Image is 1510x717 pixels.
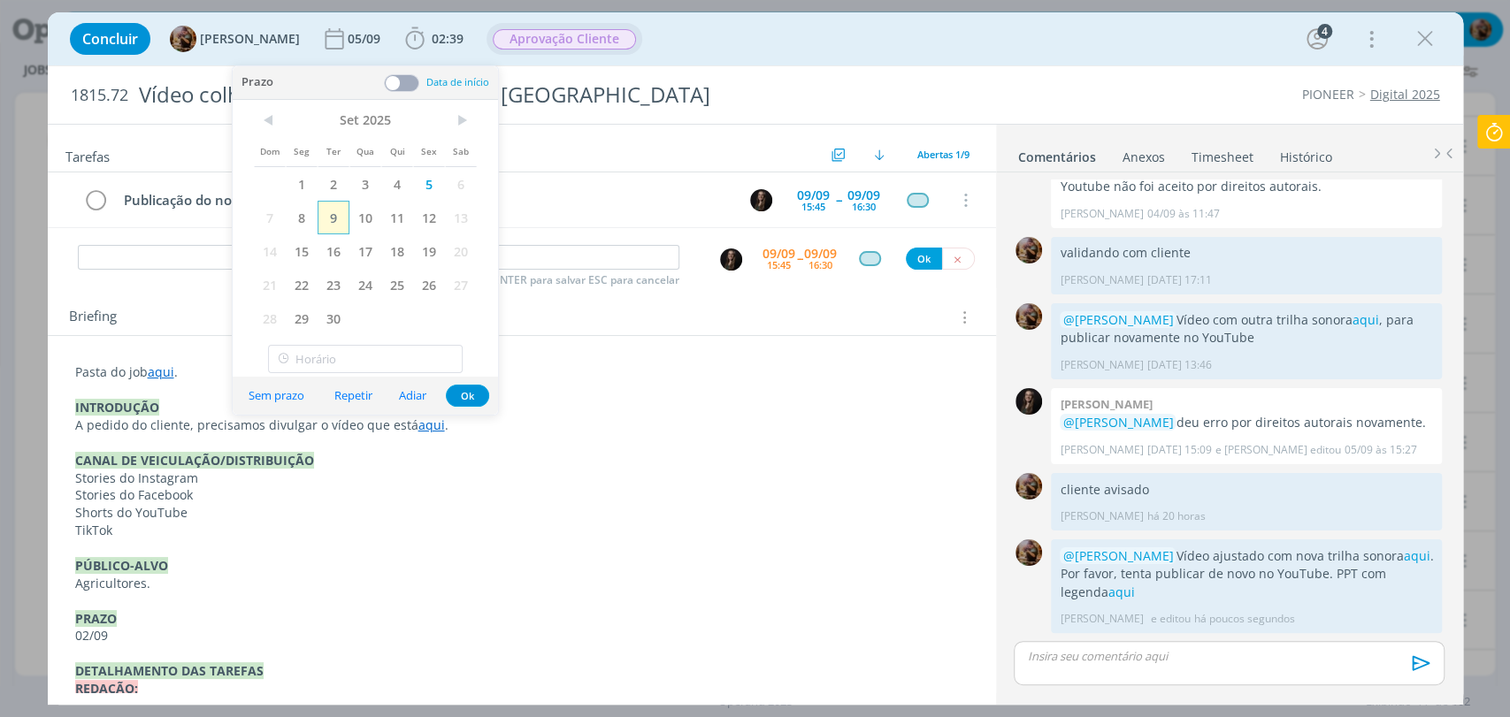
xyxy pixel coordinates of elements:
div: 05/09 [348,33,384,45]
img: A [170,26,196,52]
div: 09/09 [847,189,880,202]
div: 09/09 [804,248,837,260]
a: PIONEER [1302,86,1354,103]
img: A [1016,303,1042,330]
a: aqui [1352,311,1378,328]
img: A [1016,473,1042,500]
p: Shorts do YouTube [75,504,969,522]
span: 20 [445,234,477,268]
a: aqui [1403,547,1430,564]
div: 16:30 [852,202,876,211]
strong: CANAL DE VEICULAÇÃO/DISTRIBUIÇÃO [75,452,314,469]
span: 13 [445,201,477,234]
a: aqui [1108,584,1134,600]
span: Briefing [69,306,117,329]
span: Dom [254,133,286,167]
strong: REDAÇÃO: [75,680,138,697]
a: Timesheet [1191,141,1254,166]
span: 2 [318,167,349,201]
span: @[PERSON_NAME] [1062,547,1173,564]
span: 23 [318,268,349,301]
button: Aprovação Cliente [492,28,637,50]
button: N [719,248,743,271]
span: 22 [286,268,318,301]
span: ENTER para salvar ESC para cancelar [494,273,679,287]
button: 02:39 [401,25,468,53]
span: 1 [286,167,318,201]
span: @[PERSON_NAME] [1062,414,1173,431]
span: Qui [381,133,413,167]
button: Ok [906,248,942,270]
img: A [1016,237,1042,263]
p: TikTok [75,522,969,539]
span: Abertas 1/9 [917,148,970,161]
span: Data de início [426,75,489,88]
div: Anexos [1123,149,1165,166]
b: [PERSON_NAME] [1060,396,1152,412]
span: A pedido do cliente, precisamos divulgar o vídeo que está [75,416,418,433]
span: -- [836,194,841,206]
span: [DATE] 15:09 [1146,442,1211,458]
span: 1815.72 [71,86,128,105]
span: Sab [445,133,477,167]
span: 8 [286,201,318,234]
img: N [750,189,772,211]
p: validando com cliente [1060,244,1433,262]
a: Digital 2025 [1370,86,1440,103]
span: 27 [445,268,477,301]
p: Vídeo ajustado com nova trilha sonora . Por favor, tenta publicar de novo no YouTube. PPT com leg... [1060,547,1433,601]
span: 15 [286,234,318,268]
p: deu erro por direitos autorais novamente. [1060,414,1433,431]
button: Sem prazo [237,384,316,408]
span: 7 [254,201,286,234]
div: 16:30 [809,260,832,270]
p: Stories do Facebook [75,486,969,504]
span: [PERSON_NAME] [200,33,300,45]
p: Agricultores. [75,575,969,592]
p: [PERSON_NAME] [1060,611,1143,627]
span: Set 2025 [286,107,445,133]
p: Stories do Instagram [75,469,969,487]
button: A[PERSON_NAME] [170,26,300,52]
strong: PÚBLICO-ALVO [75,557,168,574]
button: N [748,187,775,213]
img: arrow-down.svg [874,149,885,160]
span: [DATE] 17:11 [1146,272,1211,288]
button: Adiar [387,384,438,408]
p: Vídeo com outra trilha sonora , para publicar novamente no YouTube [1060,311,1433,347]
span: 12 [413,201,445,234]
span: 28 [254,301,286,335]
span: Qua [349,133,381,167]
span: e [PERSON_NAME] editou [1215,442,1340,458]
p: [PERSON_NAME] [1060,357,1143,373]
button: Repetir [323,384,384,408]
p: cliente avisado [1060,481,1433,499]
span: @[PERSON_NAME] [1062,311,1173,328]
span: há poucos segundos [1193,611,1294,627]
span: 30 [318,301,349,335]
span: 18 [381,234,413,268]
a: Histórico [1279,141,1333,166]
p: [PERSON_NAME] [1060,508,1143,524]
p: [PERSON_NAME] [1060,206,1143,222]
span: 29 [286,301,318,335]
button: 4 [1303,25,1331,53]
div: dialog [48,12,1463,705]
span: Sex [413,133,445,167]
span: > [445,107,477,133]
span: 04/09 às 11:47 [1146,206,1219,222]
span: e editou [1150,611,1190,627]
img: N [720,248,742,271]
strong: PRAZO [75,610,117,627]
span: 02:39 [432,30,464,47]
input: Horário [268,345,463,373]
span: 19 [413,234,445,268]
div: 09/09 [763,248,795,260]
p: 02/09 [75,627,969,645]
button: Ok [446,385,489,407]
span: 25 [381,268,413,301]
span: 11 [381,201,413,234]
span: 14 [254,234,286,268]
span: 17 [349,234,381,268]
strong: DETALHAMENTO DAS TAREFAS [75,662,264,679]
